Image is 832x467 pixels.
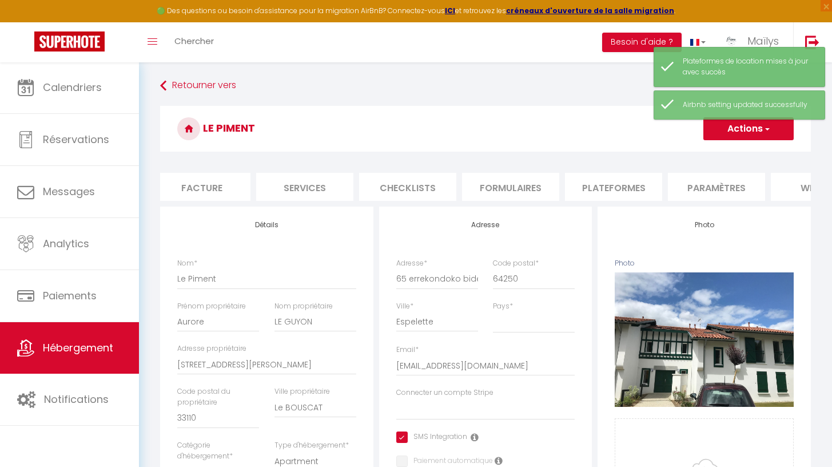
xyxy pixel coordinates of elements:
button: Actions [703,117,794,140]
h4: Détails [177,221,356,229]
img: ... [723,33,740,50]
li: Services [256,173,353,201]
div: Airbnb setting updated successfully [683,100,813,110]
h4: Adresse [396,221,575,229]
span: Calendriers [43,80,102,94]
a: créneaux d'ouverture de la salle migration [506,6,674,15]
span: Analytics [43,236,89,251]
a: Retourner vers [160,76,811,96]
a: Chercher [166,22,222,62]
label: Ville propriétaire [274,386,330,397]
label: Connecter un compte Stripe [396,387,493,398]
span: Réservations [43,132,109,147]
span: Hébergement [43,341,113,355]
span: Chercher [174,35,214,47]
button: Besoin d'aide ? [602,33,682,52]
label: Prénom propriétaire [177,301,246,312]
label: Email [396,345,419,355]
label: Adresse propriétaire [177,343,246,354]
span: Notifications [44,392,109,406]
li: Paramètres [668,173,765,201]
label: Nom [177,258,197,269]
span: Maïlys [747,34,779,48]
span: Messages [43,184,95,199]
label: Ville [396,301,413,312]
a: ... Maïlys [714,22,793,62]
li: Formulaires [462,173,559,201]
label: Code postal [493,258,539,269]
label: Nom propriétaire [274,301,333,312]
button: Ouvrir le widget de chat LiveChat [9,5,43,39]
img: logout [805,35,819,49]
div: Plateformes de location mises à jour avec succès [683,56,813,78]
li: Checklists [359,173,456,201]
a: ICI [445,6,455,15]
label: Pays [493,301,513,312]
span: Paiements [43,288,97,303]
label: Catégorie d'hébergement [177,440,259,462]
h3: Le Piment [160,106,811,152]
label: Photo [615,258,635,269]
label: Adresse [396,258,427,269]
li: Plateformes [565,173,662,201]
h4: Photo [615,221,794,229]
label: Code postal du propriétaire [177,386,259,408]
label: Type d'hébergement [274,440,349,451]
li: Facture [153,173,250,201]
img: Super Booking [34,31,105,52]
